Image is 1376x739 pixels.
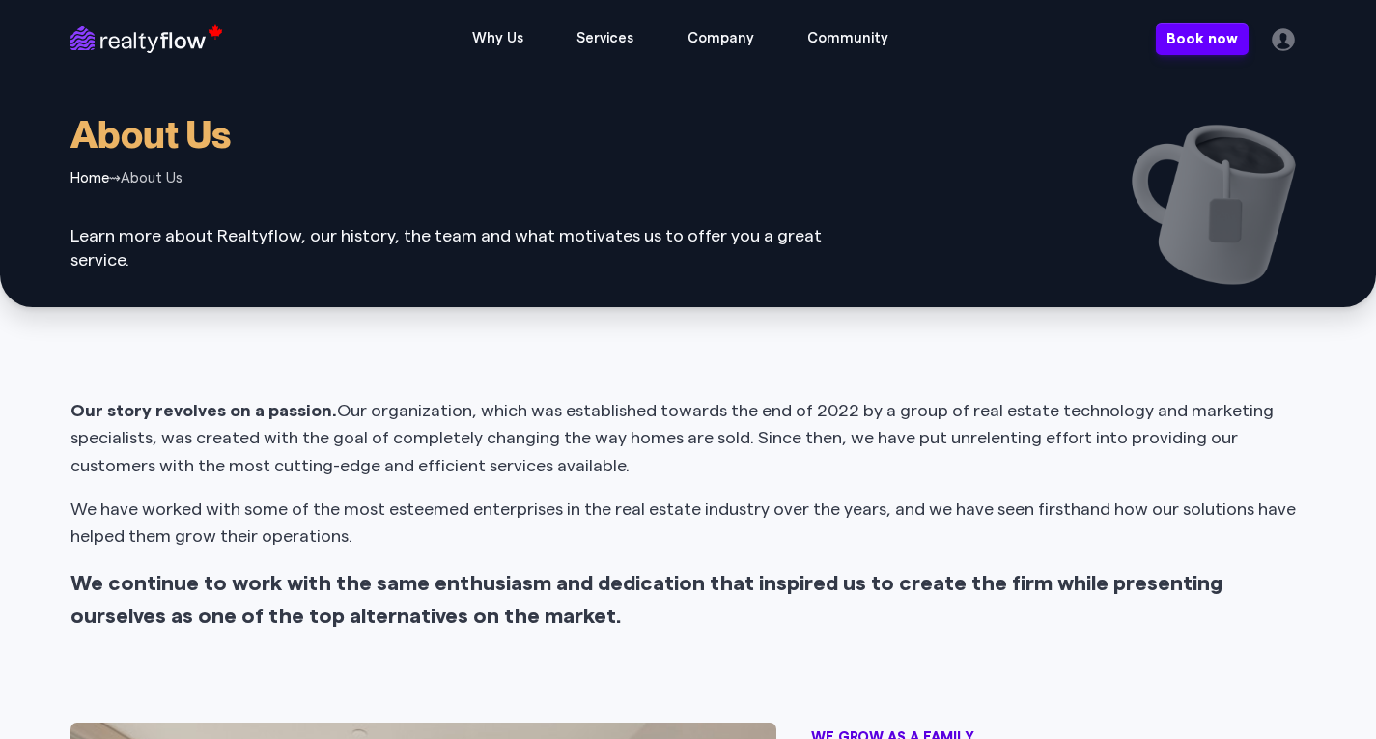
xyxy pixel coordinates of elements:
p: Learn more about Realtyflow, our history, the team and what motivates us to offer you a great ser... [70,224,877,272]
a: Book now [1156,23,1249,55]
span: Company [671,23,770,54]
h1: About Us [70,112,877,157]
strong: Our story revolves on a passion. [70,402,337,419]
nav: breadcrumbs [70,169,877,189]
a: Full agency services for realtors and real estate in Calgary Canada. [70,24,206,53]
span: About Us [121,171,183,185]
p: Our organization, which was established towards the end of 2022 by a group of real estate technol... [70,397,1306,479]
span: ⇝ [109,171,121,185]
img: About Us [1121,112,1306,298]
a: Home [70,171,109,185]
span: Why Us [456,23,539,54]
p: We have worked with some of the most esteemed enterprises in the real estate industry over the ye... [70,496,1306,551]
span: Community [792,23,905,54]
strong: We continue to work with the same enthusiasm and dedication that inspired us to create the firm w... [70,573,1222,628]
span: Services [561,23,650,54]
span: Book now [1166,31,1238,48]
